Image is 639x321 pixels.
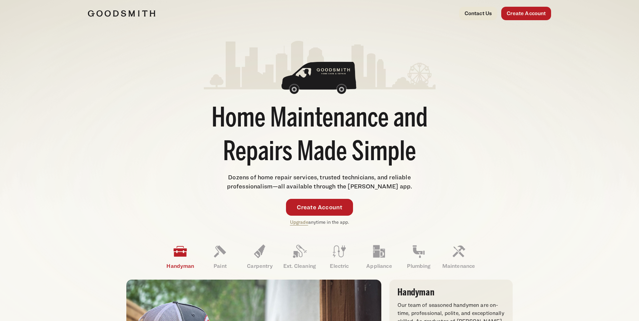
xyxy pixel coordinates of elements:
[459,7,498,20] a: Contact Us
[359,239,399,274] a: Appliance
[200,239,240,274] a: Paint
[227,174,412,190] span: Dozens of home repair services, trusted technicians, and reliable professionalism—all available t...
[290,218,349,226] p: anytime in the app.
[399,239,439,274] a: Plumbing
[359,262,399,270] p: Appliance
[204,103,436,170] h1: Home Maintenance and Repairs Made Simple
[439,239,478,274] a: Maintenance
[160,262,200,270] p: Handyman
[286,199,353,216] a: Create Account
[439,262,478,270] p: Maintenance
[290,219,308,225] a: Upgrade
[280,239,319,274] a: Ext. Cleaning
[319,262,359,270] p: Electric
[319,239,359,274] a: Electric
[160,239,200,274] a: Handyman
[501,7,551,20] a: Create Account
[240,239,280,274] a: Carpentry
[280,262,319,270] p: Ext. Cleaning
[397,288,505,297] h3: Handyman
[399,262,439,270] p: Plumbing
[88,10,155,17] img: Goodsmith
[200,262,240,270] p: Paint
[240,262,280,270] p: Carpentry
